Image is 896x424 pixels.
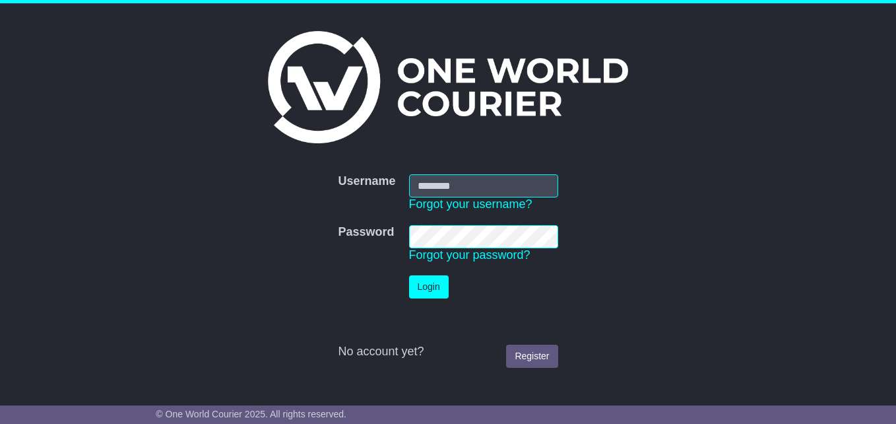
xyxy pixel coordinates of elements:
[338,345,558,359] div: No account yet?
[338,225,394,240] label: Password
[338,174,395,189] label: Username
[156,409,346,419] span: © One World Courier 2025. All rights reserved.
[409,197,532,211] a: Forgot your username?
[506,345,558,368] a: Register
[409,248,530,262] a: Forgot your password?
[268,31,628,143] img: One World
[409,275,449,299] button: Login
